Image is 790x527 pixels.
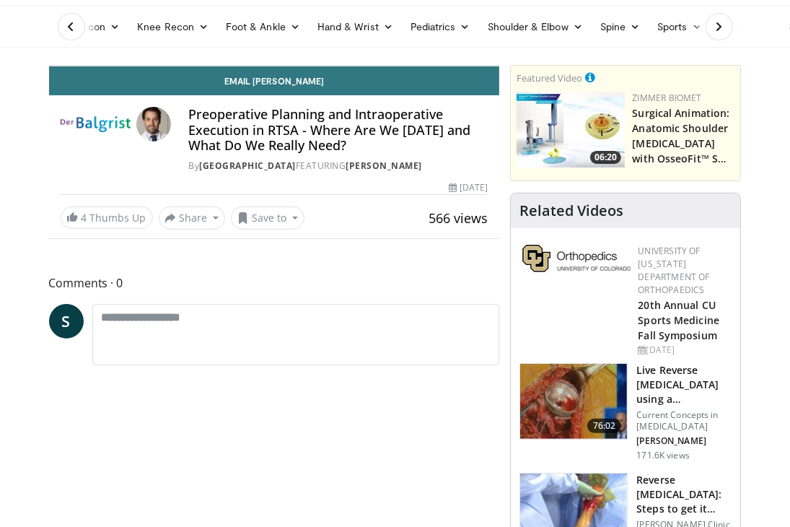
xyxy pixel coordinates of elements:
[632,106,729,165] a: Surgical Animation: Anatomic Shoulder [MEDICAL_DATA] with OsseoFit™ S…
[188,160,488,173] div: By FEATURING
[346,160,422,172] a: [PERSON_NAME]
[61,206,153,229] a: 4 Thumbs Up
[636,363,732,406] h3: Live Reverse [MEDICAL_DATA] using a Deltopectoral Appro…
[188,107,488,154] h4: Preoperative Planning and Intraoperative Execution in RTSA - Where Are We [DATE] and What Do We R...
[136,107,171,141] img: Avatar
[587,419,622,433] span: 76:02
[632,92,701,104] a: Zimmer Biomet
[449,181,488,194] div: [DATE]
[479,12,592,41] a: Shoulder & Elbow
[636,409,732,432] p: Current Concepts in [MEDICAL_DATA]
[636,450,689,461] p: 171.6K views
[402,12,479,41] a: Pediatrics
[636,473,732,516] h3: Reverse [MEDICAL_DATA]: Steps to get it right
[649,12,711,41] a: Sports
[61,107,131,141] img: Balgrist University Hospital
[159,206,226,230] button: Share
[49,66,500,95] a: Email [PERSON_NAME]
[636,435,732,447] p: [PERSON_NAME]
[638,298,719,342] a: 20th Annual CU Sports Medicine Fall Symposium
[309,12,402,41] a: Hand & Wrist
[231,206,304,230] button: Save to
[128,12,217,41] a: Knee Recon
[522,245,631,272] img: 355603a8-37da-49b6-856f-e00d7e9307d3.png.150x105_q85_autocrop_double_scale_upscale_version-0.2.png
[49,304,84,339] a: S
[82,211,87,225] span: 4
[517,92,625,167] img: 84e7f812-2061-4fff-86f6-cdff29f66ef4.150x105_q85_crop-smart_upscale.jpg
[517,92,625,167] a: 06:20
[517,71,582,84] small: Featured Video
[429,209,488,227] span: 566 views
[520,364,627,439] img: 684033_3.png.150x105_q85_crop-smart_upscale.jpg
[590,151,621,164] span: 06:20
[638,344,729,357] div: [DATE]
[638,245,709,296] a: University of [US_STATE] Department of Orthopaedics
[199,160,296,172] a: [GEOGRAPHIC_DATA]
[49,274,500,292] span: Comments 0
[592,12,649,41] a: Spine
[217,12,309,41] a: Foot & Ankle
[519,363,732,461] a: 76:02 Live Reverse [MEDICAL_DATA] using a Deltopectoral Appro… Current Concepts in [MEDICAL_DATA]...
[519,202,623,219] h4: Related Videos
